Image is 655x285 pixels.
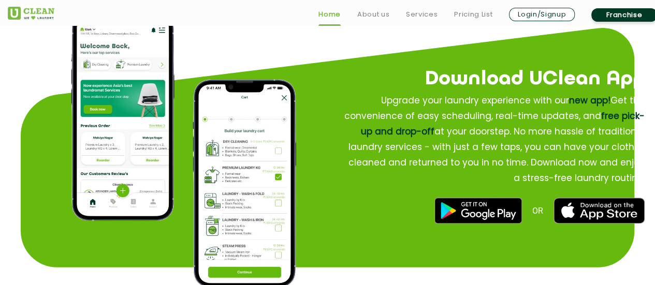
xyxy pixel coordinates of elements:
img: UClean Laundry and Dry Cleaning [8,7,54,20]
a: Login/Signup [509,8,575,21]
a: Services [406,8,438,21]
p: Upgrade your laundry experience with our Get the convenience of easy scheduling, real-time update... [342,93,645,186]
img: best dry cleaners near me [434,198,521,224]
img: app home page [71,12,174,221]
span: free pick-up and drop-off [361,110,645,138]
a: About us [357,8,389,21]
span: new app! [569,95,610,107]
a: Home [318,8,341,21]
span: OR [532,206,543,216]
img: best laundry near me [554,198,645,224]
h2: Download UClean App [309,64,645,95]
a: Pricing List [454,8,492,21]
